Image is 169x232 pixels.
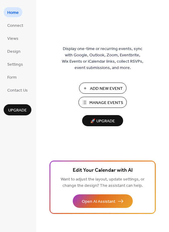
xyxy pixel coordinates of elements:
[4,104,31,115] button: Upgrade
[7,23,23,29] span: Connect
[62,46,143,71] span: Display one-time or recurring events, sync with Google, Outlook, Zoom, Eventbrite, Wix Events or ...
[79,83,126,94] button: Add New Event
[4,20,27,30] a: Connect
[86,117,120,125] span: 🚀 Upgrade
[4,46,24,56] a: Design
[73,166,133,175] span: Edit Your Calendar with AI
[61,175,145,190] span: Want to adjust the layout, update settings, or change the design? The assistant can help.
[7,10,19,16] span: Home
[4,7,22,17] a: Home
[7,87,28,94] span: Contact Us
[82,115,123,126] button: 🚀 Upgrade
[4,59,27,69] a: Settings
[7,74,17,81] span: Form
[4,85,31,95] a: Contact Us
[8,107,27,114] span: Upgrade
[78,97,127,108] button: Manage Events
[90,86,123,92] span: Add New Event
[82,199,115,205] span: Open AI Assistant
[4,72,20,82] a: Form
[7,49,21,55] span: Design
[7,36,18,42] span: Views
[7,61,23,68] span: Settings
[73,194,133,208] button: Open AI Assistant
[89,100,123,106] span: Manage Events
[4,33,22,43] a: Views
